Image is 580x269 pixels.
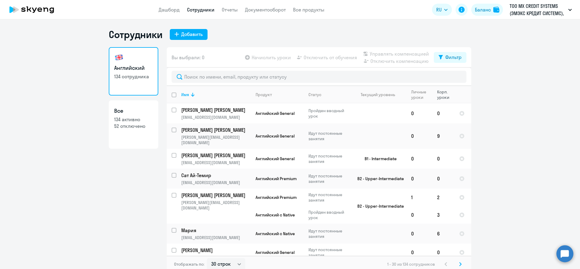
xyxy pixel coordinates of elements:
[437,89,454,100] div: Корп. уроки
[109,100,158,149] a: Все134 активно52 отключено
[350,169,406,189] td: B2 - Upper-Intermediate
[256,212,295,218] span: Английский с Native
[181,227,250,234] a: Мария
[434,52,466,63] button: Фильтр
[406,189,432,206] td: 1
[114,107,153,115] h3: Все
[222,7,238,13] a: Отчеты
[406,169,432,189] td: 0
[181,134,250,145] p: [PERSON_NAME][EMAIL_ADDRESS][DOMAIN_NAME]
[181,92,189,97] div: Имя
[406,206,432,224] td: 0
[361,92,395,97] div: Текущий уровень
[174,261,205,267] span: Отображать по:
[293,7,324,13] a: Все продукты
[432,149,454,169] td: 0
[245,7,286,13] a: Документооборот
[432,4,452,16] button: RU
[350,149,406,169] td: B1 - Intermediate
[159,7,180,13] a: Дашборд
[256,231,295,236] span: Английский с Native
[172,54,205,61] span: Вы выбрали: 0
[308,247,350,258] p: Идут постоянные занятия
[181,160,250,165] p: [EMAIL_ADDRESS][DOMAIN_NAME]
[181,115,250,120] p: [EMAIL_ADDRESS][DOMAIN_NAME]
[432,244,454,261] td: 0
[308,92,321,97] div: Статус
[256,133,295,139] span: Английский General
[114,123,153,129] p: 52 отключено
[406,149,432,169] td: 0
[181,200,250,211] p: [PERSON_NAME][EMAIL_ADDRESS][DOMAIN_NAME]
[114,73,153,80] p: 134 сотрудника
[432,206,454,224] td: 3
[256,156,295,161] span: Английский General
[181,127,250,133] p: [PERSON_NAME] [PERSON_NAME]
[406,244,432,261] td: 0
[256,92,272,97] div: Продукт
[308,153,350,164] p: Идут постоянные занятия
[406,224,432,244] td: 0
[432,224,454,244] td: 6
[507,2,575,17] button: ТОО MX CREDIT SYSTEMS (ЭМЭКС КРЕДИТ СИСТЕМС), Договор (постоплата)
[114,116,153,123] p: 134 активно
[432,103,454,123] td: 0
[181,255,250,260] p: [EMAIL_ADDRESS][DOMAIN_NAME]
[432,169,454,189] td: 0
[187,7,214,13] a: Сотрудники
[471,4,503,16] button: Балансbalance
[170,29,208,40] button: Добавить
[256,195,297,200] span: Английский Premium
[350,189,406,224] td: B2 - Upper-Intermediate
[181,31,203,38] div: Добавить
[181,247,250,254] a: [PERSON_NAME]
[181,235,250,240] p: [EMAIL_ADDRESS][DOMAIN_NAME]
[181,180,250,185] p: [EMAIL_ADDRESS][DOMAIN_NAME]
[256,111,295,116] span: Английский General
[109,47,158,96] a: Английский134 сотрудника
[436,6,442,13] span: RU
[355,92,406,97] div: Текущий уровень
[432,189,454,206] td: 2
[308,209,350,220] p: Пройден вводный урок
[181,247,250,254] p: [PERSON_NAME]
[445,53,462,61] div: Фильтр
[432,123,454,149] td: 9
[493,7,499,13] img: balance
[181,192,250,199] p: [PERSON_NAME] [PERSON_NAME]
[181,107,250,113] p: [PERSON_NAME] [PERSON_NAME]
[308,192,350,203] p: Идут постоянные занятия
[181,92,250,97] div: Имя
[181,172,250,179] a: Сат Ай-Темир
[181,127,250,133] a: [PERSON_NAME] [PERSON_NAME]
[181,192,250,199] a: [PERSON_NAME] [PERSON_NAME]
[475,6,491,13] div: Баланс
[181,152,250,159] p: [PERSON_NAME] [PERSON_NAME]
[256,176,297,181] span: Английский Premium
[308,131,350,141] p: Идут постоянные занятия
[256,250,295,255] span: Английский General
[181,107,250,113] a: [PERSON_NAME] [PERSON_NAME]
[308,173,350,184] p: Идут постоянные занятия
[109,28,163,41] h1: Сотрудники
[406,103,432,123] td: 0
[387,261,435,267] span: 1 - 30 из 134 сотрудников
[172,71,466,83] input: Поиск по имени, email, продукту или статусу
[308,108,350,119] p: Пройден вводный урок
[181,152,250,159] a: [PERSON_NAME] [PERSON_NAME]
[510,2,566,17] p: ТОО MX CREDIT SYSTEMS (ЭМЭКС КРЕДИТ СИСТЕМС), Договор (постоплата)
[114,64,153,72] h3: Английский
[181,227,250,234] p: Мария
[411,89,432,100] div: Личные уроки
[406,123,432,149] td: 0
[308,228,350,239] p: Идут постоянные занятия
[114,53,124,62] img: english
[181,172,250,179] p: Сат Ай-Темир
